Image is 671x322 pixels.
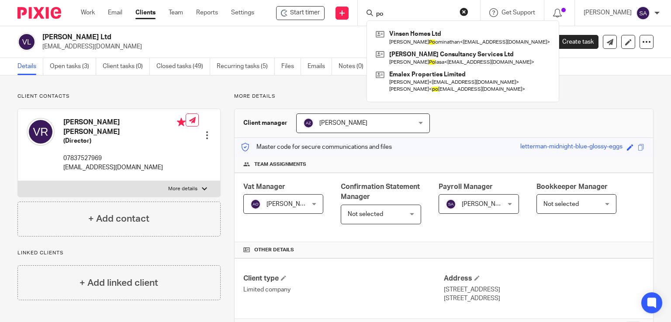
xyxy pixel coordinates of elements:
[231,8,254,17] a: Settings
[308,58,332,75] a: Emails
[17,33,36,51] img: svg%3E
[266,201,315,207] span: [PERSON_NAME]
[281,58,301,75] a: Files
[241,143,392,151] p: Master code for secure communications and files
[169,8,183,17] a: Team
[27,118,55,146] img: svg%3E
[17,93,221,100] p: Client contacts
[339,58,370,75] a: Notes (0)
[303,118,314,128] img: svg%3E
[17,250,221,257] p: Linked clients
[156,58,210,75] a: Closed tasks (49)
[254,161,306,168] span: Team assignments
[217,58,275,75] a: Recurring tasks (5)
[439,183,493,190] span: Payroll Manager
[168,185,197,192] p: More details
[63,163,186,172] p: [EMAIL_ADDRESS][DOMAIN_NAME]
[177,118,186,127] i: Primary
[446,199,456,209] img: svg%3E
[636,6,650,20] img: svg%3E
[520,142,623,152] div: letterman-midnight-blue-glossy-eggs
[341,183,420,200] span: Confirmation Statement Manager
[50,58,96,75] a: Open tasks (3)
[103,58,150,75] a: Client tasks (0)
[243,183,285,190] span: Vat Manager
[80,276,158,290] h4: + Add linked client
[243,274,444,283] h4: Client type
[375,10,454,18] input: Search
[17,58,43,75] a: Details
[460,7,468,16] button: Clear
[42,42,535,51] p: [EMAIL_ADDRESS][DOMAIN_NAME]
[135,8,156,17] a: Clients
[584,8,632,17] p: [PERSON_NAME]
[88,212,149,226] h4: + Add contact
[319,120,367,126] span: [PERSON_NAME]
[17,7,61,19] img: Pixie
[81,8,95,17] a: Work
[42,33,436,42] h2: [PERSON_NAME] Ltd
[502,10,535,16] span: Get Support
[63,118,186,137] h4: [PERSON_NAME] [PERSON_NAME]
[348,211,383,217] span: Not selected
[63,154,186,163] p: 07837527969
[462,201,510,207] span: [PERSON_NAME]
[548,35,598,49] a: Create task
[444,274,644,283] h4: Address
[243,119,287,127] h3: Client manager
[543,201,579,207] span: Not selected
[63,137,186,145] h5: (Director)
[444,285,644,294] p: [STREET_ADDRESS]
[290,8,320,17] span: Start timer
[108,8,122,17] a: Email
[250,199,261,209] img: svg%3E
[234,93,654,100] p: More details
[196,8,218,17] a: Reports
[444,294,644,303] p: [STREET_ADDRESS]
[243,285,444,294] p: Limited company
[276,6,325,20] div: Victoria Ralph Ltd
[254,247,294,253] span: Other details
[536,183,608,190] span: Bookkeeper Manager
